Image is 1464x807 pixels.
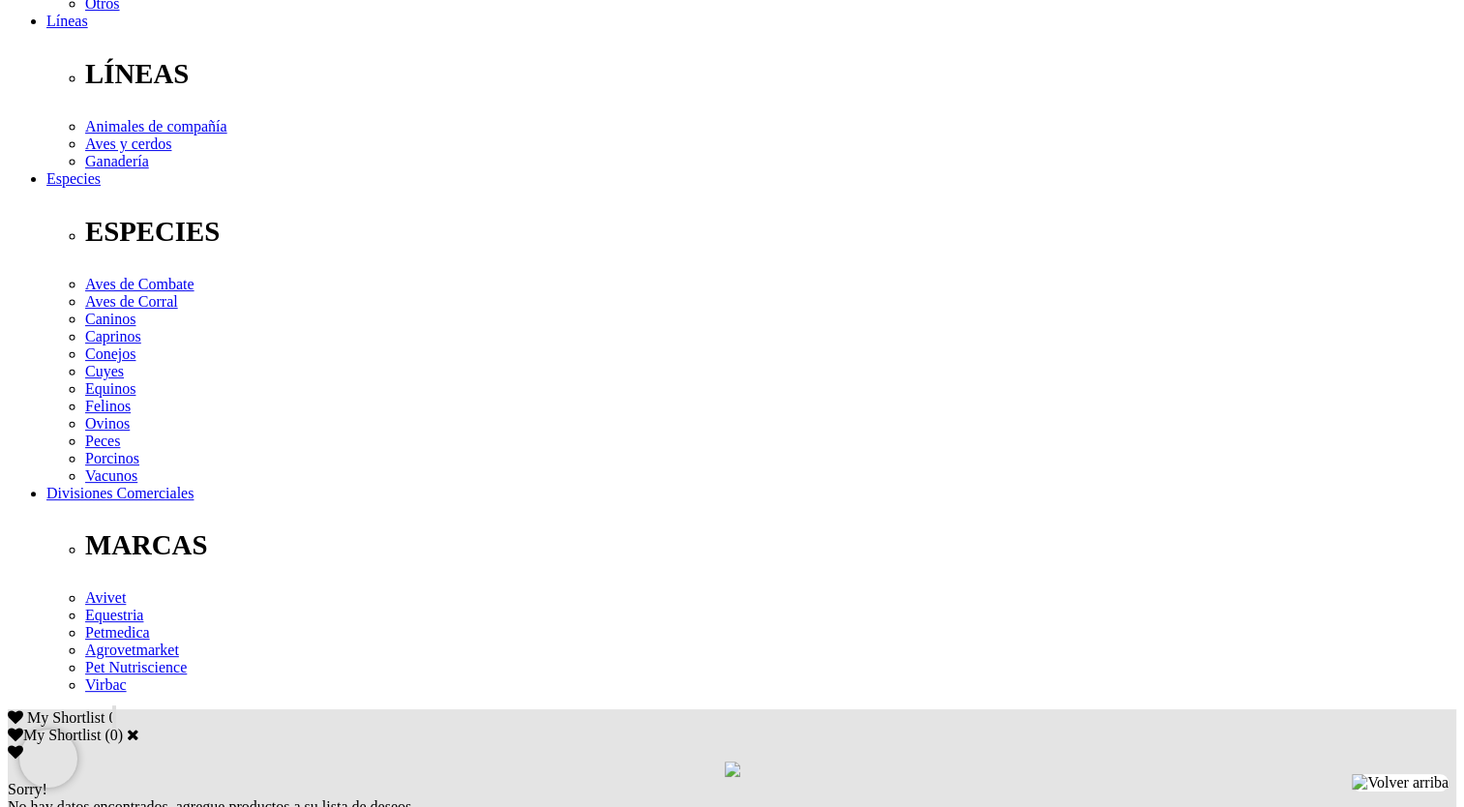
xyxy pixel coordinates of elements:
[85,642,179,658] a: Agrovetmarket
[127,727,139,742] a: Cerrar
[85,58,1456,90] p: LÍNEAS
[725,762,740,777] img: loading.gif
[85,363,124,379] a: Cuyes
[85,216,1456,248] p: ESPECIES
[85,276,194,292] a: Aves de Combate
[85,624,150,641] a: Petmedica
[85,607,143,623] a: Equestria
[27,709,105,726] span: My Shortlist
[85,415,130,432] a: Ovinos
[105,727,123,743] span: ( )
[108,709,116,726] span: 0
[46,485,194,501] a: Divisiones Comerciales
[85,311,135,327] a: Caninos
[1352,774,1449,792] img: Volver arriba
[85,153,149,169] a: Ganadería
[8,781,47,797] span: Sorry!
[85,118,227,134] a: Animales de compañía
[85,433,120,449] a: Peces
[85,659,187,675] a: Pet Nutriscience
[85,398,131,414] a: Felinos
[85,467,137,484] a: Vacunos
[85,380,135,397] a: Equinos
[85,450,139,466] a: Porcinos
[46,13,88,29] a: Líneas
[8,727,101,743] label: My Shortlist
[85,293,178,310] a: Aves de Corral
[19,730,77,788] iframe: Brevo live chat
[85,589,126,606] a: Avivet
[85,135,171,152] a: Aves y cerdos
[85,676,127,693] a: Virbac
[85,345,135,362] a: Conejos
[85,529,1456,561] p: MARCAS
[46,170,101,187] a: Especies
[110,727,118,743] label: 0
[85,328,141,344] a: Caprinos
